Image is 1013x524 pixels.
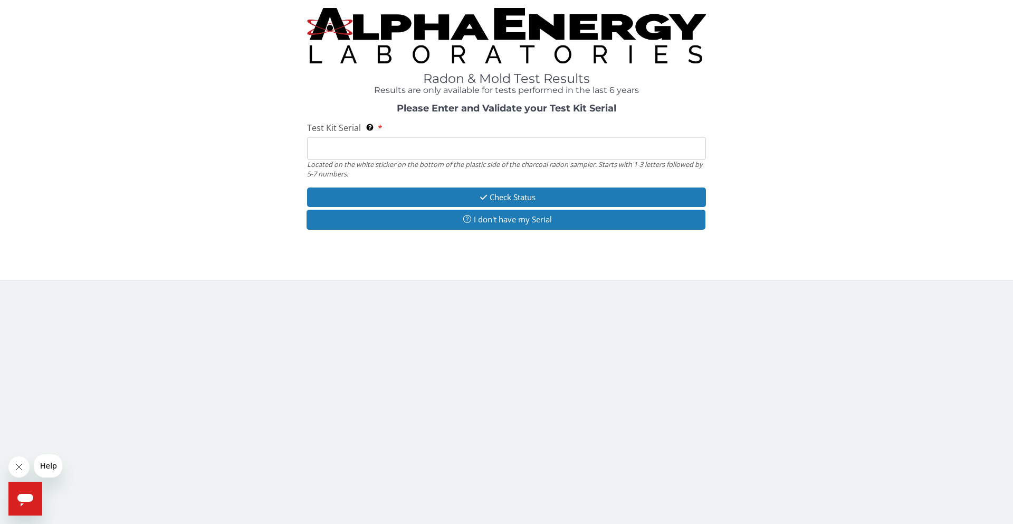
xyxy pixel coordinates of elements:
[307,86,706,95] h4: Results are only available for tests performed in the last 6 years
[8,482,42,516] iframe: Button to launch messaging window
[307,210,705,229] button: I don't have my Serial
[8,456,30,478] iframe: Close message
[397,102,616,114] strong: Please Enter and Validate your Test Kit Serial
[307,72,706,86] h1: Radon & Mold Test Results
[307,122,361,134] span: Test Kit Serial
[307,160,706,179] div: Located on the white sticker on the bottom of the plastic side of the charcoal radon sampler. Sta...
[307,8,706,63] img: TightCrop.jpg
[307,188,706,207] button: Check Status
[34,454,62,478] iframe: Message from company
